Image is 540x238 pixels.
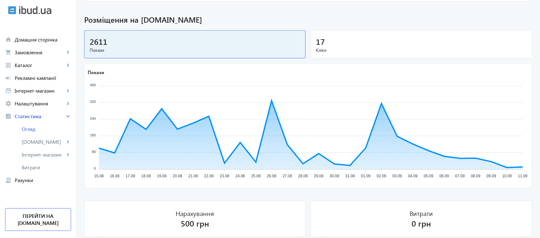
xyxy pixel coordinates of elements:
[65,139,71,145] mat-icon: keyboard_arrow_right
[22,164,71,171] span: Витрати
[22,126,71,132] span: Огляд
[298,174,308,179] tspan: 28.08
[392,174,402,179] tspan: 03.09
[518,174,528,179] tspan: 11.09
[316,36,325,47] span: 17
[361,174,371,179] tspan: 01.09
[5,75,11,81] mat-icon: campaign
[377,174,386,179] tspan: 02.09
[5,208,71,231] a: Перейти на [DOMAIN_NAME]
[90,100,96,104] tspan: 320
[126,174,135,179] tspan: 17.08
[330,174,339,179] tspan: 30.08
[173,174,182,179] tspan: 20.08
[314,174,324,179] tspan: 29.08
[65,113,71,119] mat-icon: keyboard_arrow_right
[90,117,96,120] tspan: 240
[316,47,527,53] span: Кліки
[5,100,11,107] mat-icon: settings
[15,100,65,107] span: Налаштування
[88,70,104,76] text: Покази
[346,174,355,179] tspan: 31.08
[15,113,65,119] span: Статистика
[141,174,151,179] tspan: 18.08
[181,218,209,229] div: 500 грн
[15,88,65,94] span: Інтернет-магазин
[90,83,96,87] tspan: 400
[5,113,11,119] mat-icon: analytics
[15,36,71,43] span: Домашня сторінка
[487,174,496,179] tspan: 09.09
[440,174,449,179] tspan: 06.09
[5,36,11,43] mat-icon: home
[267,174,276,179] tspan: 26.08
[15,177,71,183] span: Рахунки
[8,6,16,14] img: ibud.svg
[15,49,65,56] span: Замовлення
[412,218,431,229] div: 0 грн
[5,49,11,56] mat-icon: shopping_cart
[251,174,261,179] tspan: 25.08
[220,174,230,179] tspan: 23.08
[90,134,96,137] tspan: 160
[19,6,51,14] img: ibud_text.svg
[92,150,96,154] tspan: 80
[424,174,434,179] tspan: 05.09
[65,151,71,158] mat-icon: keyboard_arrow_right
[502,174,512,179] tspan: 10.09
[410,209,433,218] div: Витрати
[15,75,71,81] span: Рекламні кампанії
[84,14,532,25] span: Розміщення на [DOMAIN_NAME]
[22,151,65,158] span: Інтернет-магазин
[94,174,104,179] tspan: 15.08
[110,174,120,179] tspan: 16.08
[5,62,11,68] mat-icon: grid_view
[188,174,198,179] tspan: 21.08
[90,47,300,53] span: Покази
[5,88,11,94] mat-icon: storefront
[65,100,71,107] mat-icon: keyboard_arrow_right
[408,174,418,179] tspan: 04.09
[90,36,107,47] span: 2611
[455,174,465,179] tspan: 07.09
[94,167,96,171] tspan: 0
[65,49,71,56] mat-icon: keyboard_arrow_right
[157,174,167,179] tspan: 19.08
[22,139,65,145] span: [DOMAIN_NAME]
[176,209,214,218] div: Нарахування
[471,174,481,179] tspan: 08.09
[65,62,71,68] mat-icon: keyboard_arrow_right
[65,88,71,94] mat-icon: keyboard_arrow_right
[236,174,245,179] tspan: 24.08
[283,174,292,179] tspan: 27.08
[204,174,214,179] tspan: 22.08
[15,62,65,68] span: Каталог
[5,177,11,183] mat-icon: receipt_long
